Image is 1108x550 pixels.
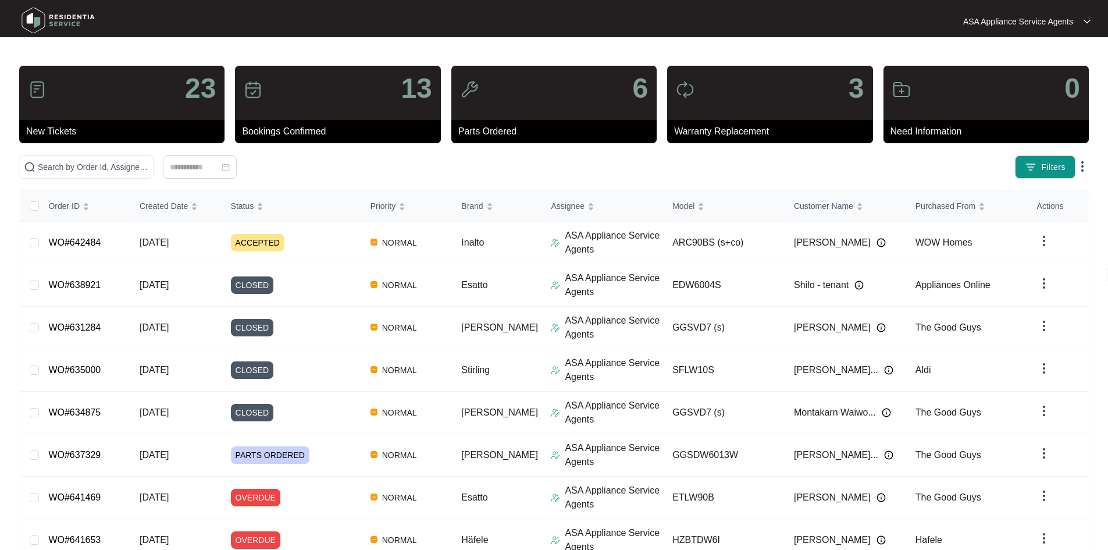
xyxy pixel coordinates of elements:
th: Customer Name [785,191,906,222]
span: Shilo - tenant [794,278,849,292]
th: Brand [452,191,541,222]
img: Assigner Icon [551,281,560,290]
span: [PERSON_NAME] [794,236,871,250]
span: CLOSED [231,319,274,336]
span: NORMAL [377,321,422,335]
img: Info icon [884,450,893,460]
img: icon [28,80,47,99]
span: [PERSON_NAME]... [794,448,878,462]
span: NORMAL [377,533,422,547]
img: Vercel Logo [370,239,377,246]
span: The Good Guys [915,407,981,417]
p: New Tickets [26,125,225,139]
p: Parts Ordered [458,125,657,139]
img: dropdown arrow [1084,19,1091,24]
a: WO#631284 [48,322,101,332]
span: [DATE] [140,407,169,417]
p: Need Information [890,125,1089,139]
td: ARC90BS (s+co) [663,222,785,264]
img: Assigner Icon [551,366,560,375]
p: 23 [185,74,216,102]
img: dropdown arrow [1037,319,1051,333]
span: [DATE] [140,492,169,502]
img: Info icon [877,535,886,545]
span: [DATE] [140,450,169,460]
span: PARTS ORDERED [231,446,309,464]
th: Assignee [541,191,663,222]
span: NORMAL [377,491,422,505]
span: Hafele [915,535,942,545]
img: dropdown arrow [1037,234,1051,248]
span: Purchased From [915,200,975,212]
p: Bookings Confirmed [242,125,440,139]
th: Purchased From [906,191,1028,222]
span: [PERSON_NAME] [794,321,871,335]
a: WO#642484 [48,237,101,247]
img: Vercel Logo [370,366,377,373]
span: WOW Homes [915,237,972,247]
span: ACCEPTED [231,234,284,251]
span: [DATE] [140,237,169,247]
button: filter iconFilters [1015,155,1075,179]
span: [PERSON_NAME] [461,322,538,332]
span: [DATE] [140,322,169,332]
img: dropdown arrow [1037,361,1051,375]
p: ASA Appliance Service Agents [565,356,663,384]
span: Stirling [461,365,490,375]
th: Status [222,191,361,222]
span: Priority [370,200,396,212]
img: Assigner Icon [551,323,560,332]
span: NORMAL [377,278,422,292]
img: icon [892,80,911,99]
span: CLOSED [231,361,274,379]
span: Brand [461,200,483,212]
img: Info icon [854,281,864,290]
span: Customer Name [794,200,853,212]
img: icon [244,80,262,99]
td: SFLW10S [663,349,785,392]
span: NORMAL [377,406,422,420]
img: icon [676,80,694,99]
span: Model [672,200,694,212]
span: [DATE] [140,535,169,545]
img: Info icon [877,238,886,247]
a: WO#641469 [48,492,101,502]
a: WO#637329 [48,450,101,460]
a: WO#634875 [48,407,101,417]
img: Assigner Icon [551,450,560,460]
span: [PERSON_NAME]... [794,363,878,377]
p: ASA Appliance Service Agents [565,441,663,469]
p: ASA Appliance Service Agents [565,229,663,257]
p: 0 [1064,74,1080,102]
p: 6 [632,74,648,102]
img: Info icon [877,323,886,332]
td: ETLW90B [663,477,785,519]
span: Montakarn Waiwo... [794,406,876,420]
th: Priority [361,191,453,222]
span: The Good Guys [915,492,981,502]
span: [PERSON_NAME] [461,407,538,417]
img: Vercel Logo [370,536,377,543]
span: OVERDUE [231,489,280,506]
img: Assigner Icon [551,408,560,417]
p: 13 [401,74,432,102]
input: Search by Order Id, Assignee Name, Customer Name, Brand and Model [38,161,148,173]
span: NORMAL [377,236,422,250]
p: ASA Appliance Service Agents [963,16,1073,27]
img: dropdown arrow [1037,276,1051,290]
th: Order ID [39,191,130,222]
p: ASA Appliance Service Agents [565,271,663,299]
img: Assigner Icon [551,493,560,502]
p: ASA Appliance Service Agents [565,484,663,512]
td: GGSVD7 (s) [663,392,785,434]
img: Vercel Logo [370,324,377,331]
img: filter icon [1025,161,1036,173]
img: Info icon [884,366,893,375]
img: Assigner Icon [551,535,560,545]
th: Model [663,191,785,222]
th: Created Date [130,191,222,222]
img: residentia service logo [17,3,99,38]
span: CLOSED [231,404,274,421]
span: CLOSED [231,276,274,294]
span: The Good Guys [915,450,981,460]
